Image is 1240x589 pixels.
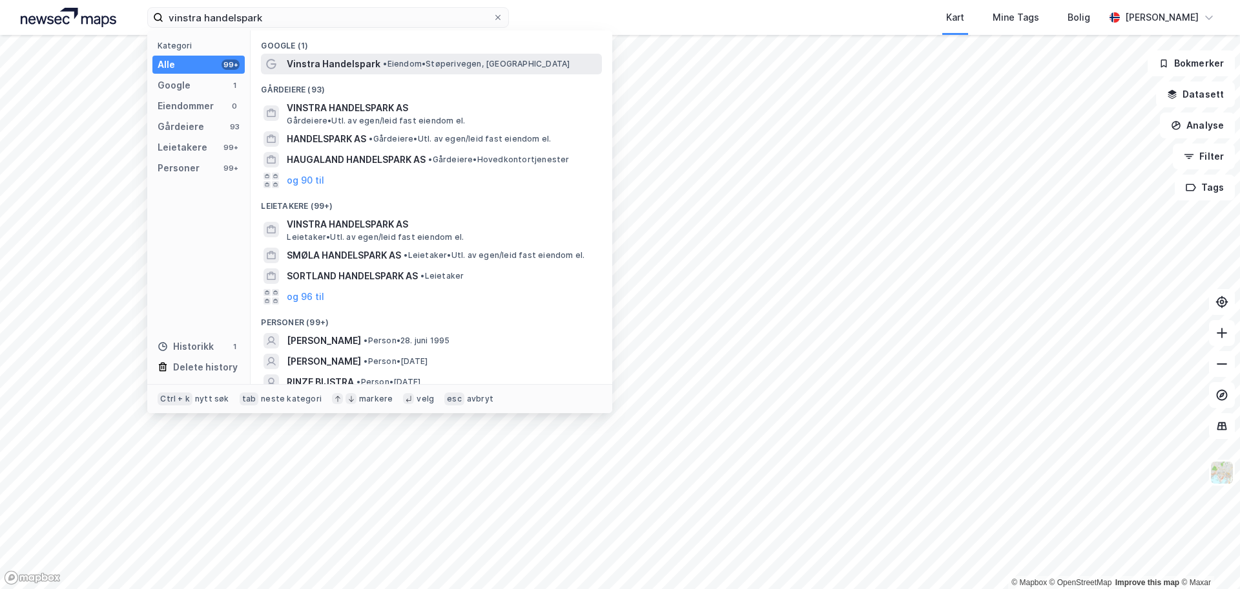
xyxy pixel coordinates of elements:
[1160,112,1235,138] button: Analyse
[287,289,324,305] button: og 96 til
[261,394,322,404] div: neste kategori
[287,354,361,369] span: [PERSON_NAME]
[369,134,551,144] span: Gårdeiere • Utl. av egen/leid fast eiendom el.
[195,394,229,404] div: nytt søk
[251,307,612,330] div: Personer (99+)
[428,155,569,165] span: Gårdeiere • Hovedkontortjenester
[946,10,964,25] div: Kart
[444,392,464,405] div: esc
[287,56,380,72] span: Vinstra Handelspark
[359,394,393,404] div: markere
[383,59,570,69] span: Eiendom • Støperivegen, [GEOGRAPHIC_DATA]
[240,392,259,405] div: tab
[251,74,612,98] div: Gårdeiere (93)
[158,392,192,405] div: Ctrl + k
[1125,10,1199,25] div: [PERSON_NAME]
[287,333,361,348] span: [PERSON_NAME]
[287,152,426,167] span: HAUGALAND HANDELSPARK AS
[364,336,449,346] span: Person • 28. juni 1995
[383,59,387,69] span: •
[364,336,367,345] span: •
[404,250,408,260] span: •
[287,268,418,284] span: SORTLAND HANDELSPARK AS
[158,41,245,50] div: Kategori
[173,359,238,375] div: Delete history
[467,394,493,404] div: avbryt
[158,57,175,72] div: Alle
[222,142,240,153] div: 99+
[229,341,240,352] div: 1
[1148,50,1235,76] button: Bokmerker
[1173,144,1235,169] button: Filter
[287,217,597,232] span: VINSTRA HANDELSPARK AS
[287,374,354,390] span: RINZE BIJSTRA
[222,59,240,70] div: 99+
[417,394,434,404] div: velg
[356,377,420,387] span: Person • [DATE]
[163,8,493,27] input: Søk på adresse, matrikkel, gårdeiere, leietakere eller personer
[287,232,464,242] span: Leietaker • Utl. av egen/leid fast eiendom el.
[287,248,401,263] span: SMØLA HANDELSPARK AS
[229,101,240,111] div: 0
[1115,578,1179,587] a: Improve this map
[287,131,366,147] span: HANDELSPARK AS
[287,100,597,116] span: VINSTRA HANDELSPARK AS
[158,160,200,176] div: Personer
[1156,81,1235,107] button: Datasett
[369,134,373,144] span: •
[404,250,584,261] span: Leietaker • Utl. av egen/leid fast eiendom el.
[287,173,324,188] button: og 90 til
[21,8,116,27] img: logo.a4113a55bc3d86da70a041830d287a7e.svg
[222,163,240,173] div: 99+
[1068,10,1090,25] div: Bolig
[1210,460,1234,485] img: Z
[287,116,465,126] span: Gårdeiere • Utl. av egen/leid fast eiendom el.
[229,80,240,91] div: 1
[158,140,207,155] div: Leietakere
[158,119,204,134] div: Gårdeiere
[158,98,214,114] div: Eiendommer
[251,30,612,54] div: Google (1)
[993,10,1039,25] div: Mine Tags
[364,356,428,367] span: Person • [DATE]
[1175,175,1235,200] button: Tags
[1011,578,1047,587] a: Mapbox
[4,570,61,585] a: Mapbox homepage
[1049,578,1112,587] a: OpenStreetMap
[158,339,214,354] div: Historikk
[251,191,612,214] div: Leietakere (99+)
[420,271,464,281] span: Leietaker
[428,155,432,164] span: •
[1175,527,1240,589] iframe: Chat Widget
[356,377,360,387] span: •
[158,78,191,93] div: Google
[229,122,240,132] div: 93
[364,356,367,366] span: •
[420,271,424,281] span: •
